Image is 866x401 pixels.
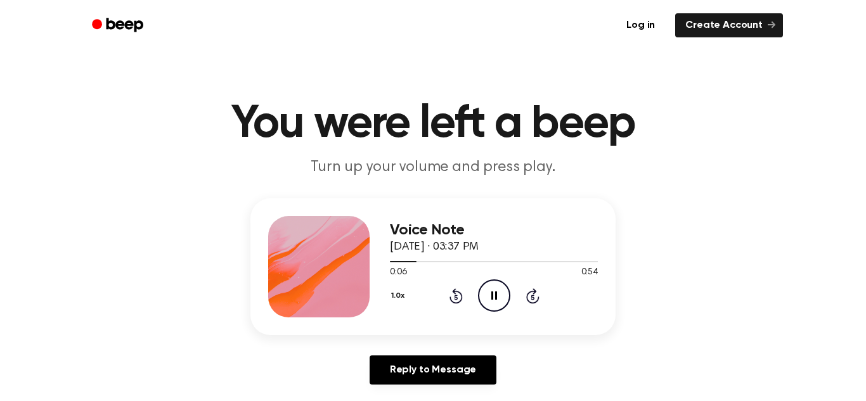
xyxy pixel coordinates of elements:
a: Beep [83,13,155,38]
a: Create Account [675,13,783,37]
p: Turn up your volume and press play. [190,157,676,178]
h1: You were left a beep [108,101,758,147]
span: [DATE] · 03:37 PM [390,241,479,253]
span: 0:06 [390,266,406,279]
h3: Voice Note [390,222,598,239]
span: 0:54 [581,266,598,279]
button: 1.0x [390,285,409,307]
a: Log in [614,11,668,40]
a: Reply to Message [370,355,496,385]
